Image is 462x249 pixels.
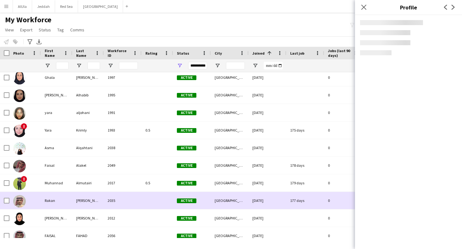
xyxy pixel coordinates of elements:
img: Yara Krimly [13,125,26,137]
div: [PERSON_NAME] [41,86,72,104]
div: [DATE] [249,174,286,192]
div: [GEOGRAPHIC_DATA] [211,139,249,156]
div: [DATE] [249,157,286,174]
div: 1997 [104,69,142,86]
input: Last Name Filter Input [87,62,100,69]
img: FAISAL FAHAD [13,230,26,243]
span: Active [177,198,196,203]
button: Open Filter Menu [76,63,82,68]
div: [GEOGRAPHIC_DATA] [211,122,249,139]
div: aljohani [72,104,104,121]
span: Active [177,128,196,133]
button: Jeddah [32,0,55,13]
button: Open Filter Menu [177,63,183,68]
span: Last job [290,51,304,56]
span: Active [177,234,196,238]
img: Reema Alhabib [13,89,26,102]
div: [GEOGRAPHIC_DATA] [211,69,249,86]
div: [DATE] [249,227,286,244]
div: Rakan [41,192,72,209]
input: First Name Filter Input [56,62,69,69]
button: Red Sea [55,0,78,13]
span: Jobs (last 90 days) [328,48,351,58]
div: 2056 [104,227,142,244]
div: [DATE] [249,122,286,139]
div: Yara [41,122,72,139]
div: Alhabib [72,86,104,104]
div: Asma [41,139,72,156]
div: 2012 [104,209,142,227]
button: AlUla [13,0,32,13]
div: Alakel [72,157,104,174]
div: 0.5 [142,122,173,139]
span: Export [20,27,32,33]
img: Ghala Bin sultan [13,72,26,84]
span: Last Name [76,48,93,58]
span: Active [177,163,196,168]
div: 0 [324,227,362,244]
div: 0 [324,122,362,139]
div: [GEOGRAPHIC_DATA] [211,157,249,174]
div: 2049 [104,157,142,174]
div: [DATE] [249,86,286,104]
div: [PERSON_NAME] [72,209,104,227]
div: [PERSON_NAME] [72,192,104,209]
span: Active [177,146,196,150]
span: Status [177,51,189,56]
div: [GEOGRAPHIC_DATA] [211,104,249,121]
img: Asma Alqahtani [13,142,26,155]
button: Open Filter Menu [45,63,50,68]
input: Workforce ID Filter Input [119,62,138,69]
div: Almutairi [72,174,104,192]
h3: Profile [355,3,462,11]
input: City Filter Input [226,62,245,69]
img: Faisal Alakel [13,160,26,172]
span: Active [177,93,196,98]
div: [GEOGRAPHIC_DATA] [211,227,249,244]
div: [PERSON_NAME] [41,209,72,227]
div: [DATE] [249,104,286,121]
div: 2035 [104,192,142,209]
div: 1991 [104,104,142,121]
div: Ghala [41,69,72,86]
div: [PERSON_NAME] [72,69,104,86]
app-action-btn: Advanced filters [26,38,34,46]
span: First Name [45,48,61,58]
div: 2038 [104,139,142,156]
div: Krimly [72,122,104,139]
div: [GEOGRAPHIC_DATA] [211,86,249,104]
div: 0 [324,139,362,156]
app-action-btn: Export XLSX [35,38,43,46]
a: Status [36,26,54,34]
a: Tag [55,26,66,34]
span: Active [177,181,196,186]
div: 0 [324,104,362,121]
span: Tag [57,27,64,33]
div: 0.5 [142,174,173,192]
div: FAISAL [41,227,72,244]
div: 0 [324,69,362,86]
div: 0 [324,86,362,104]
div: 1995 [104,86,142,104]
div: 0 [324,209,362,227]
span: Active [177,111,196,115]
a: Comms [68,26,87,34]
span: Active [177,75,196,80]
span: ! [21,176,27,182]
button: [GEOGRAPHIC_DATA] [78,0,123,13]
a: Export [18,26,35,34]
div: [DATE] [249,139,286,156]
div: Faisal [41,157,72,174]
img: yara aljohani [13,107,26,120]
div: 177 days [286,192,324,209]
div: 179 days [286,174,324,192]
span: Rating [145,51,157,56]
div: 0 [324,192,362,209]
div: FAHAD [72,227,104,244]
span: City [215,51,222,56]
button: Open Filter Menu [108,63,113,68]
div: 175 days [286,122,324,139]
input: Joined Filter Input [264,62,283,69]
div: [GEOGRAPHIC_DATA] [211,192,249,209]
div: [DATE] [249,192,286,209]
